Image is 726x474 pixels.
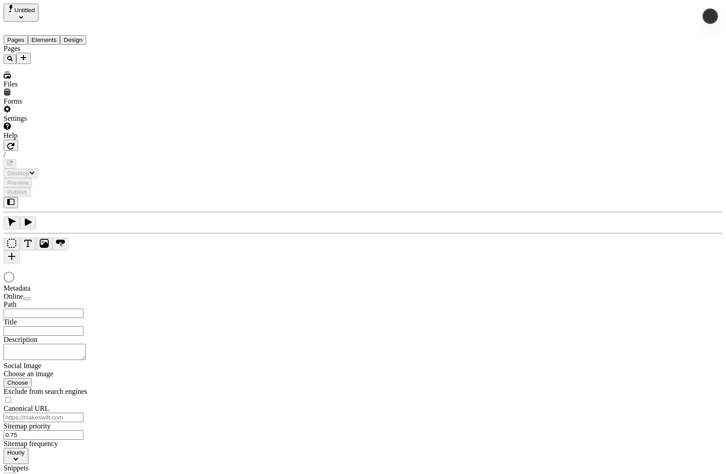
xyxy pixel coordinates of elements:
button: Box [4,237,20,251]
span: Title [4,318,17,326]
div: Settings [4,114,112,123]
div: Help [4,132,112,140]
span: Hourly [7,449,25,456]
div: / [4,151,722,159]
button: Select site [4,4,38,22]
button: Desktop [4,169,38,178]
div: Choose an image [4,370,112,378]
span: Canonical URL [4,405,49,412]
span: Path [4,301,16,308]
div: Forms [4,97,112,105]
span: Choose [7,379,28,386]
span: Untitled [14,7,35,14]
span: Social Image [4,362,41,369]
button: Button [52,237,69,251]
button: Text [20,237,36,251]
button: Preview [4,178,32,187]
button: Hourly [4,448,28,464]
span: Preview [7,179,28,186]
button: Image [36,237,52,251]
div: Pages [4,45,112,53]
button: Pages [4,35,28,45]
button: Add new [16,53,31,64]
button: Elements [28,35,60,45]
button: Design [60,35,86,45]
span: Exclude from search engines [4,387,87,395]
span: Online [4,292,23,300]
div: Snippets [4,464,112,472]
span: Sitemap priority [4,422,51,430]
div: Metadata [4,284,112,292]
input: https://makeswift.com [4,413,83,422]
span: Publish [7,189,27,196]
button: Publish [4,187,31,197]
span: Desktop [7,170,29,177]
div: Files [4,80,112,88]
button: Choose [4,378,32,387]
span: Sitemap frequency [4,440,58,447]
span: Description [4,336,37,343]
